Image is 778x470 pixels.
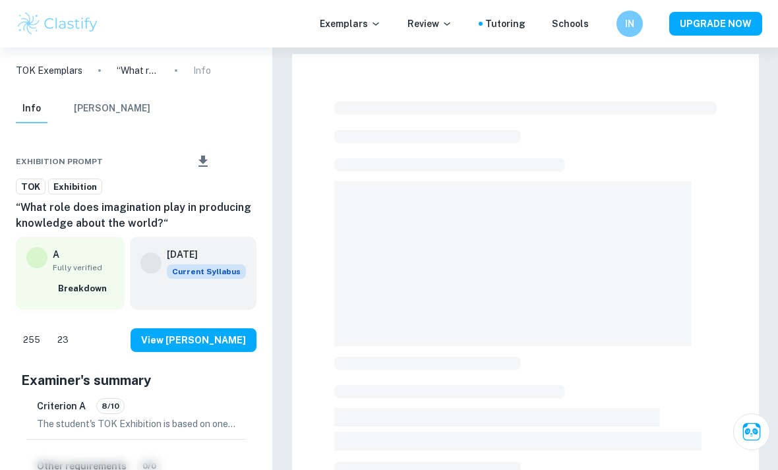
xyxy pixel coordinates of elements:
h6: IN [622,16,638,31]
a: TOK Exemplars [16,63,82,78]
h6: [DATE] [167,247,235,262]
span: Exhibition [49,181,102,194]
button: UPGRADE NOW [669,12,762,36]
span: 23 [50,334,76,347]
span: TOK [16,181,45,194]
img: Clastify logo [16,11,100,37]
p: “What role does imagination play in producing knowledge about the world?“ [117,63,159,78]
button: Ask Clai [733,413,770,450]
p: A [53,247,59,262]
button: Breakdown [55,279,114,299]
p: Review [407,16,452,31]
p: Info [193,63,211,78]
div: Dislike [50,330,76,351]
div: Bookmark [233,154,243,169]
a: Schools [552,16,589,31]
button: [PERSON_NAME] [74,94,150,123]
h6: Criterion A [37,399,86,413]
div: Like [16,330,47,351]
span: Fully verified [53,262,114,274]
span: 8/10 [97,400,124,412]
div: Download [175,144,230,179]
div: Share [162,154,173,169]
button: Info [16,94,47,123]
p: Exemplars [320,16,381,31]
a: TOK [16,179,45,195]
a: Exhibition [48,179,102,195]
h6: “What role does imagination play in producing knowledge about the world?“ [16,200,256,231]
a: Tutoring [485,16,525,31]
span: 255 [16,334,47,347]
div: Report issue [246,154,256,169]
button: IN [616,11,643,37]
button: View [PERSON_NAME] [131,328,256,352]
span: Exhibition Prompt [16,156,103,167]
button: Help and Feedback [599,20,606,27]
h5: Examiner's summary [21,370,251,390]
div: This exemplar is based on the current syllabus. Feel free to refer to it for inspiration/ideas wh... [167,264,246,279]
span: Current Syllabus [167,264,246,279]
p: The student's TOK Exhibition is based on one of the 35 prompts released by the IBO, specifically ... [37,417,235,431]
